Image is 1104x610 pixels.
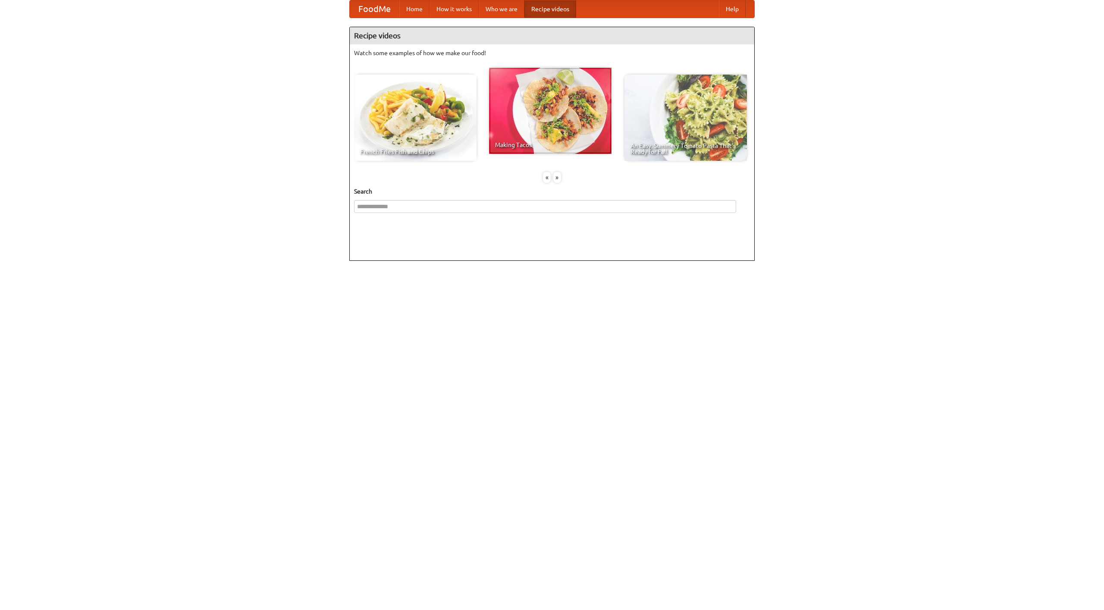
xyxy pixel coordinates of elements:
[399,0,430,18] a: Home
[524,0,576,18] a: Recipe videos
[495,142,605,148] span: Making Tacos
[489,68,612,154] a: Making Tacos
[553,172,561,183] div: »
[479,0,524,18] a: Who we are
[350,0,399,18] a: FoodMe
[354,75,477,161] a: French Fries Fish and Chips
[630,143,741,155] span: An Easy, Summery Tomato Pasta That's Ready for Fall
[543,172,551,183] div: «
[430,0,479,18] a: How it works
[354,187,750,196] h5: Search
[354,49,750,57] p: Watch some examples of how we make our food!
[360,149,470,155] span: French Fries Fish and Chips
[719,0,746,18] a: Help
[350,27,754,44] h4: Recipe videos
[624,75,747,161] a: An Easy, Summery Tomato Pasta That's Ready for Fall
